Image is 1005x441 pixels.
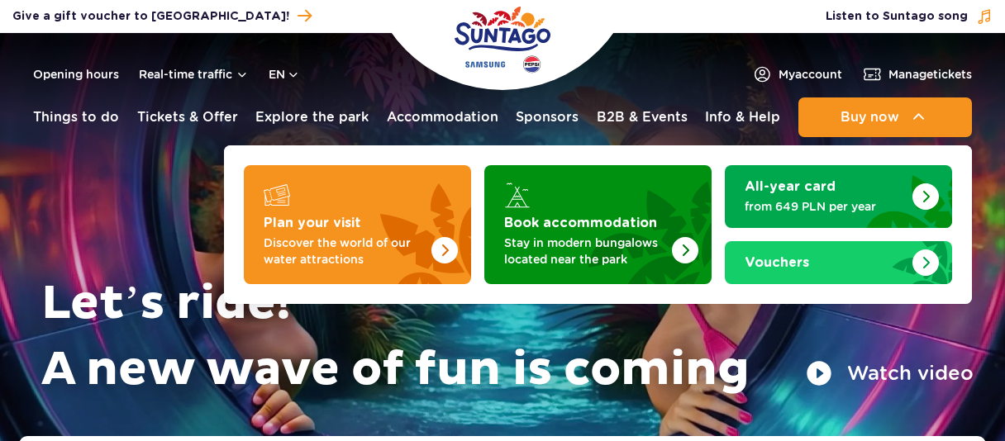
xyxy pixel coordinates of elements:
span: Manage tickets [888,66,972,83]
a: Managetickets [862,64,972,84]
button: Buy now [798,97,972,137]
p: Stay in modern bungalows located near the park [504,235,665,268]
span: My account [779,66,842,83]
button: Watch video [806,360,974,386]
button: en [269,66,300,83]
a: Info & Help [705,97,780,137]
a: Give a gift voucher to [GEOGRAPHIC_DATA]! [12,5,312,27]
button: Real-time traffic [139,68,249,81]
a: Opening hours [33,66,119,83]
a: Tickets & Offer [137,97,238,137]
a: Vouchers [725,241,952,284]
span: Buy now [841,110,899,125]
a: Book accommodation [484,165,712,284]
a: Plan your visit [244,165,471,284]
p: Discover the world of our water attractions [264,235,425,268]
span: Listen to Suntago song [826,8,968,25]
h1: Let’s ride! A new wave of fun is coming [41,271,974,403]
p: from 649 PLN per year [745,198,906,215]
button: Listen to Suntago song [826,8,993,25]
strong: Vouchers [745,256,809,269]
a: Myaccount [752,64,842,84]
span: Give a gift voucher to [GEOGRAPHIC_DATA]! [12,8,289,25]
a: All-year card [725,165,952,228]
a: B2B & Events [597,97,688,137]
a: Accommodation [387,97,498,137]
a: Sponsors [516,97,579,137]
a: Explore the park [255,97,369,137]
strong: All-year card [745,180,836,193]
strong: Plan your visit [264,216,361,230]
strong: Book accommodation [504,216,657,230]
a: Things to do [33,97,119,137]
